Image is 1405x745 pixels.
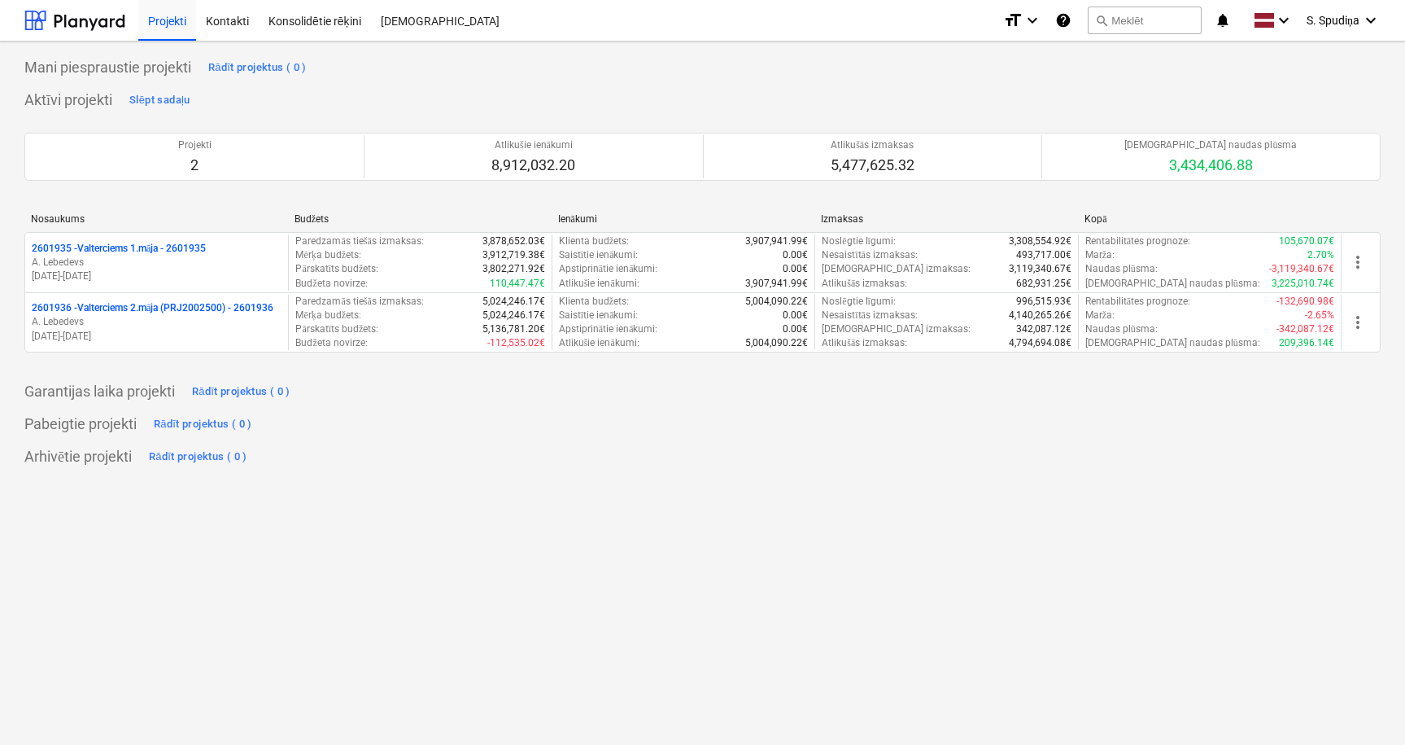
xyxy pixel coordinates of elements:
[822,248,918,262] p: Nesaistītās izmaksas :
[559,322,658,336] p: Apstiprinātie ienākumi :
[1272,277,1334,291] p: 3,225,010.74€
[559,309,639,322] p: Saistītie ienākumi :
[1124,138,1297,152] p: [DEMOGRAPHIC_DATA] naudas plūsma
[831,156,914,175] p: 5,477,625.32
[558,213,809,226] div: Ienākumi
[178,156,212,175] p: 2
[1269,262,1334,276] p: -3,119,340.67€
[745,336,808,350] p: 5,004,090.22€
[491,138,575,152] p: Atlikušie ienākumi
[31,213,281,225] div: Nosaukums
[822,322,971,336] p: [DEMOGRAPHIC_DATA] izmaksas :
[24,58,191,77] p: Mani piespraustie projekti
[295,277,367,291] p: Budžeta novirze :
[559,277,639,291] p: Atlikušie ienākumi :
[1307,14,1359,28] span: S. Spudiņa
[24,382,175,401] p: Garantijas laika projekti
[1307,248,1334,262] p: 2.70%
[1095,14,1108,27] span: search
[822,277,907,291] p: Atlikušās izmaksas :
[32,242,281,283] div: 2601935 -Valterciems 1.māja - 2601935A. Lebedevs[DATE]-[DATE]
[1023,11,1042,30] i: keyboard_arrow_down
[1085,277,1260,291] p: [DEMOGRAPHIC_DATA] naudas plūsma :
[1124,156,1297,175] p: 3,434,406.88
[490,277,545,291] p: 110,447.47€
[783,248,808,262] p: 0.00€
[822,262,971,276] p: [DEMOGRAPHIC_DATA] izmaksas :
[129,91,190,110] div: Slēpt sadaļu
[559,234,629,248] p: Klienta budžets :
[1085,234,1190,248] p: Rentabilitātes prognoze :
[295,336,367,350] p: Budžeta novirze :
[1009,309,1071,322] p: 4,140,265.26€
[1085,309,1115,322] p: Marža :
[295,322,378,336] p: Pārskatīts budžets :
[482,262,545,276] p: 3,802,271.92€
[822,309,918,322] p: Nesaistītās izmaksas :
[1348,252,1368,272] span: more_vert
[1279,336,1334,350] p: 209,396.14€
[1215,11,1231,30] i: notifications
[559,336,639,350] p: Atlikušie ienākumi :
[1279,234,1334,248] p: 105,670.07€
[32,330,281,344] p: [DATE] - [DATE]
[24,447,132,467] p: Arhivētie projekti
[32,301,281,343] div: 2601936 -Valterciems 2.māja (PRJ2002500) - 2601936A. Lebedevs[DATE]-[DATE]
[482,295,545,309] p: 5,024,246.17€
[1016,295,1071,309] p: 996,515.93€
[1084,213,1335,226] div: Kopā
[192,383,290,401] div: Rādīt projektus ( 0 )
[32,256,281,270] p: A. Lebedevs
[1085,322,1158,336] p: Naudas plūsma :
[745,277,808,291] p: 3,907,941.99€
[1085,295,1190,309] p: Rentabilitātes prognoze :
[482,322,545,336] p: 5,136,781.20€
[1009,262,1071,276] p: 3,119,340.67€
[188,379,295,405] button: Rādīt projektus ( 0 )
[559,262,658,276] p: Apstiprinātie ienākumi :
[145,444,251,470] button: Rādīt projektus ( 0 )
[482,248,545,262] p: 3,912,719.38€
[559,295,629,309] p: Klienta budžets :
[24,414,137,434] p: Pabeigtie projekti
[821,213,1071,225] div: Izmaksas
[745,234,808,248] p: 3,907,941.99€
[1088,7,1202,34] button: Meklēt
[1003,11,1023,30] i: format_size
[482,309,545,322] p: 5,024,246.17€
[1324,667,1405,745] iframe: Chat Widget
[208,59,307,77] div: Rādīt projektus ( 0 )
[295,248,361,262] p: Mērķa budžets :
[295,262,378,276] p: Pārskatīts budžets :
[1085,248,1115,262] p: Marža :
[783,262,808,276] p: 0.00€
[1009,336,1071,350] p: 4,794,694.08€
[178,138,212,152] p: Projekti
[822,336,907,350] p: Atlikušās izmaksas :
[1274,11,1294,30] i: keyboard_arrow_down
[150,411,256,437] button: Rādīt projektus ( 0 )
[149,448,247,467] div: Rādīt projektus ( 0 )
[125,87,194,113] button: Slēpt sadaļu
[1085,262,1158,276] p: Naudas plūsma :
[1305,309,1334,322] p: -2.65%
[24,90,112,110] p: Aktīvi projekti
[1055,11,1071,30] i: Zināšanu pamats
[491,156,575,175] p: 8,912,032.20
[783,309,808,322] p: 0.00€
[1085,336,1260,350] p: [DEMOGRAPHIC_DATA] naudas plūsma :
[295,295,423,309] p: Paredzamās tiešās izmaksas :
[822,234,896,248] p: Noslēgtie līgumi :
[822,295,896,309] p: Noslēgtie līgumi :
[1348,313,1368,332] span: more_vert
[295,309,361,322] p: Mērķa budžets :
[295,213,545,226] div: Budžets
[295,234,423,248] p: Paredzamās tiešās izmaksas :
[154,415,252,434] div: Rādīt projektus ( 0 )
[32,242,206,256] p: 2601935 - Valterciems 1.māja - 2601935
[1016,277,1071,291] p: 682,931.25€
[1276,322,1334,336] p: -342,087.12€
[487,336,545,350] p: -112,535.02€
[32,270,281,283] p: [DATE] - [DATE]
